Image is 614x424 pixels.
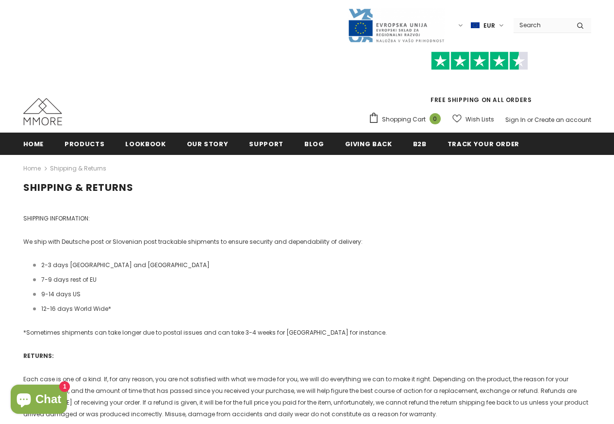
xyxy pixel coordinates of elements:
span: Blog [304,139,324,149]
img: MMORE Cases [23,98,62,125]
a: Track your order [448,133,519,154]
li: 9-14 days US [33,288,591,300]
span: 0 [430,113,441,124]
span: Our Story [187,139,229,149]
span: Shipping & Returns [50,163,106,174]
span: Home [23,139,44,149]
p: Each case is one of a kind. If, for any reason, you are not satisfied with what we made for you, ... [23,373,591,420]
span: B2B [413,139,427,149]
a: Giving back [345,133,392,154]
a: Wish Lists [452,111,494,128]
a: Lookbook [125,133,166,154]
li: 12-16 days World Wide* [33,303,591,315]
a: support [249,133,283,154]
a: Shopping Cart 0 [368,112,446,127]
span: Giving back [345,139,392,149]
span: FREE SHIPPING ON ALL ORDERS [368,56,591,104]
a: Home [23,133,44,154]
span: support [249,139,283,149]
a: Home [23,163,41,174]
span: Products [65,139,104,149]
span: Track your order [448,139,519,149]
input: Search Site [514,18,569,32]
img: Trust Pilot Stars [431,51,528,70]
p: *Sometimes shipments can take longer due to postal issues and can take 3-4 weeks for [GEOGRAPHIC_... [23,327,591,339]
span: or [527,116,533,124]
li: 2-3 days [GEOGRAPHIC_DATA] and [GEOGRAPHIC_DATA] [33,259,591,271]
span: EUR [483,21,495,31]
span: Shopping Cart [382,115,426,124]
img: Javni Razpis [348,8,445,43]
iframe: Customer reviews powered by Trustpilot [368,70,591,95]
strong: RETURNS: [23,352,54,360]
li: 7-9 days rest of EU [33,274,591,286]
inbox-online-store-chat: Shopify online store chat [8,385,70,416]
span: Wish Lists [465,115,494,124]
a: Blog [304,133,324,154]
p: We ship with Deutsche post or Slovenian post trackable shipments to ensure security and dependabi... [23,236,591,248]
a: Sign In [505,116,526,124]
a: Our Story [187,133,229,154]
span: Lookbook [125,139,166,149]
a: Products [65,133,104,154]
a: B2B [413,133,427,154]
a: Create an account [534,116,591,124]
p: SHIPPING INFORMATION: [23,213,591,224]
span: Shipping & Returns [23,181,133,194]
a: Javni Razpis [348,21,445,29]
